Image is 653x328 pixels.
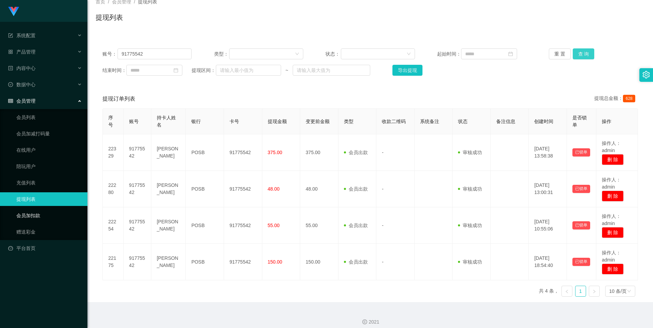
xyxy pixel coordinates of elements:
span: 375.00 [268,150,282,155]
a: 充值列表 [16,176,82,190]
span: 审核成功 [458,223,482,228]
td: [DATE] 18:54:40 [529,244,567,280]
span: 会员出款 [344,223,368,228]
a: 会员加减打码量 [16,127,82,140]
td: [PERSON_NAME] [151,134,186,171]
td: 22280 [103,171,124,207]
span: ~ [281,67,293,74]
span: - [382,259,384,265]
span: 产品管理 [8,49,36,55]
span: - [382,186,384,192]
td: 91775542 [224,207,262,244]
i: 图标: right [592,289,596,294]
span: 系统配置 [8,33,36,38]
span: 150.00 [268,259,282,265]
span: 会员出款 [344,186,368,192]
i: 图标: left [565,289,569,294]
td: POSB [186,207,224,244]
i: 图标: calendar [173,68,178,73]
td: 22175 [103,244,124,280]
td: 48.00 [300,171,338,207]
span: 账号： [102,50,117,58]
td: POSB [186,244,224,280]
a: 会员加扣款 [16,209,82,222]
a: 1 [575,286,586,296]
td: POSB [186,134,224,171]
span: 审核成功 [458,186,482,192]
td: [DATE] 13:00:31 [529,171,567,207]
button: 删 除 [602,154,624,165]
td: 91775542 [224,244,262,280]
span: 结束时间： [102,67,126,74]
a: 图标: dashboard平台首页 [8,241,82,255]
span: 48.00 [268,186,280,192]
span: 会员出款 [344,259,368,265]
span: 卡号 [230,119,239,124]
i: 图标: down [627,289,631,294]
span: 系统备注 [420,119,439,124]
span: 起始时间： [437,50,461,58]
span: 是否锁单 [572,115,587,128]
i: 图标: down [295,52,299,57]
span: 序号 [108,115,113,128]
i: 图标: setting [642,71,650,78]
span: 操作人：admin [602,250,621,263]
td: [PERSON_NAME] [151,244,186,280]
span: 提现金额 [268,119,287,124]
div: 2021 [93,318,648,326]
td: 22329 [103,134,124,171]
span: 操作人：admin [602,140,621,153]
i: 图标: form [8,33,13,38]
a: 提现列表 [16,192,82,206]
li: 下一页 [589,286,600,297]
button: 已锁单 [572,258,590,266]
td: [PERSON_NAME] [151,207,186,244]
i: 图标: appstore-o [8,49,13,54]
td: POSB [186,171,224,207]
input: 请输入最大值为 [293,65,370,76]
button: 删 除 [602,191,624,202]
td: 150.00 [300,244,338,280]
span: 数据中心 [8,82,36,87]
span: 状态 [458,119,468,124]
span: 提现订单列表 [102,95,135,103]
li: 1 [575,286,586,297]
img: logo.9652507e.png [8,7,19,16]
input: 请输入 [117,48,192,59]
span: 提现区间： [192,67,216,74]
i: 图标: check-circle-o [8,82,13,87]
button: 删 除 [602,264,624,274]
span: 类型 [344,119,353,124]
span: - [382,223,384,228]
span: - [382,150,384,155]
i: 图标: calendar [508,51,513,56]
span: 创建时间 [534,119,553,124]
input: 请输入最小值为 [216,65,281,76]
span: 操作 [602,119,611,124]
td: 91775542 [224,171,262,207]
span: 类型： [214,50,230,58]
i: 图标: table [8,99,13,103]
button: 重 置 [549,48,571,59]
span: 审核成功 [458,259,482,265]
span: 操作人：admin [602,213,621,226]
span: 操作人：admin [602,177,621,190]
td: 55.00 [300,207,338,244]
span: 持卡人姓名 [157,115,176,128]
span: 审核成功 [458,150,482,155]
span: 备注信息 [496,119,515,124]
span: 银行 [191,119,201,124]
i: 图标: down [407,52,411,57]
span: 会员出款 [344,150,368,155]
div: 提现总金额： [594,95,638,103]
td: 22254 [103,207,124,244]
span: 会员管理 [8,98,36,104]
button: 查 询 [573,48,595,59]
button: 已锁单 [572,148,590,156]
a: 会员列表 [16,110,82,124]
button: 导出提现 [392,65,422,76]
td: [DATE] 10:55:06 [529,207,567,244]
span: 628 [623,95,635,102]
button: 删 除 [602,227,624,238]
span: 账号 [129,119,139,124]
